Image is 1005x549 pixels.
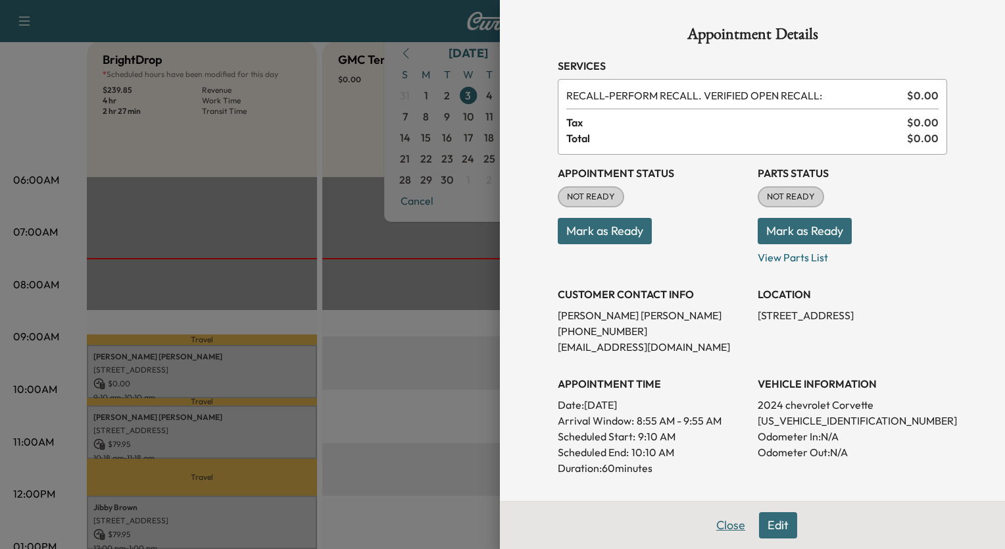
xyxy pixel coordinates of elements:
span: Total [566,130,907,146]
p: [PHONE_NUMBER] [558,323,747,339]
p: [US_VEHICLE_IDENTIFICATION_NUMBER] [758,413,947,429]
button: Mark as Ready [558,218,652,244]
p: Duration: 60 minutes [558,460,747,476]
button: Close [708,512,754,538]
p: [PERSON_NAME] [PERSON_NAME] [558,307,747,323]
h3: CUSTOMER CONTACT INFO [558,286,747,302]
span: NOT READY [759,190,823,203]
h3: VEHICLE INFORMATION [758,376,947,392]
span: $ 0.00 [907,130,939,146]
span: Tax [566,115,907,130]
h3: APPOINTMENT TIME [558,376,747,392]
p: 9:10 AM [638,429,675,444]
span: $ 0.00 [907,115,939,130]
p: Scheduled Start: [558,429,635,444]
p: Odometer In: N/A [758,429,947,444]
button: Mark as Ready [758,218,852,244]
h3: Parts Status [758,165,947,181]
p: Date: [DATE] [558,397,747,413]
h3: Appointment Status [558,165,747,181]
p: 2024 chevrolet Corvette [758,397,947,413]
p: View Parts List [758,244,947,265]
h3: LOCATION [758,286,947,302]
span: 8:55 AM - 9:55 AM [637,413,722,429]
h3: Services [558,58,947,74]
p: Odometer Out: N/A [758,444,947,460]
p: [EMAIL_ADDRESS][DOMAIN_NAME] [558,339,747,355]
h3: CONTACT CUSTOMER [758,497,947,513]
h1: Appointment Details [558,26,947,47]
h3: History [558,497,747,513]
p: Arrival Window: [558,413,747,429]
p: [STREET_ADDRESS] [758,307,947,323]
p: 10:10 AM [631,444,674,460]
span: PERFORM RECALL. VERIFIED OPEN RECALL: [566,88,902,103]
p: Scheduled End: [558,444,629,460]
button: Edit [759,512,797,538]
span: NOT READY [559,190,623,203]
span: $ 0.00 [907,88,939,103]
